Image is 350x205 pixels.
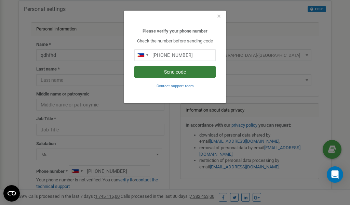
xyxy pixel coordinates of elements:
button: Open CMP widget [3,185,20,202]
b: Please verify your phone number [143,28,207,34]
button: Send code [134,66,216,78]
p: Check the number before sending code [134,38,216,44]
div: Open Intercom Messenger [327,166,343,183]
a: Contact support team [157,83,194,88]
input: 0905 123 4567 [134,49,216,61]
small: Contact support team [157,84,194,88]
button: Close [217,13,221,20]
div: Telephone country code [135,50,150,61]
span: × [217,12,221,20]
